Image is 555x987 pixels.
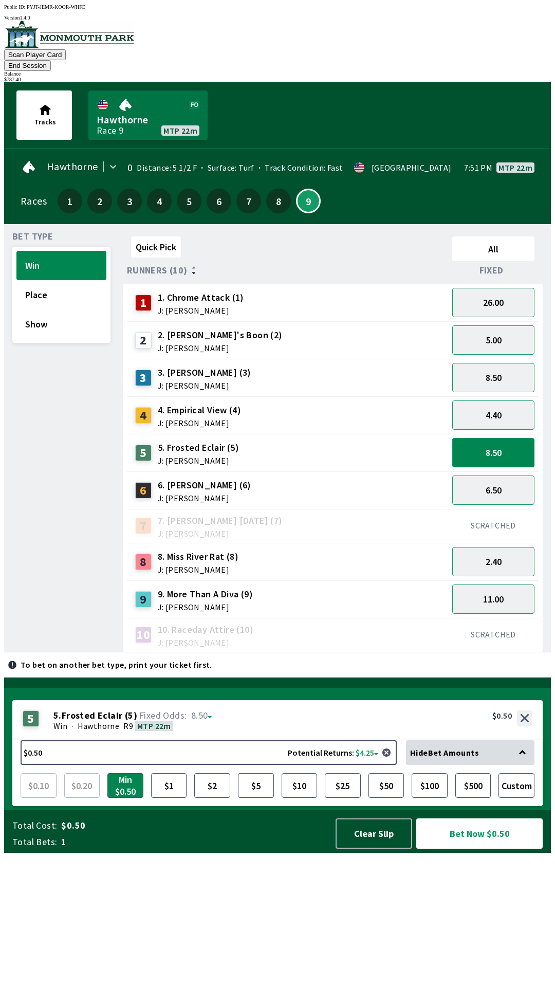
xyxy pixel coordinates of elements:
[97,126,123,135] div: Race 9
[4,49,66,60] button: Scan Player Card
[452,547,534,576] button: 2.40
[125,710,137,721] span: ( 5 )
[158,291,244,304] span: 1. Chrome Attack (1)
[158,381,251,390] span: J: [PERSON_NAME]
[4,71,551,77] div: Balance
[371,776,402,795] span: $50
[452,584,534,614] button: 11.00
[158,366,251,379] span: 3. [PERSON_NAME] (3)
[452,400,534,430] button: 4.40
[158,419,241,427] span: J: [PERSON_NAME]
[137,721,171,731] span: MTP 22m
[236,189,261,213] button: 7
[191,709,208,721] span: 8.50
[452,325,534,355] button: 5.00
[110,776,141,795] span: Min $0.50
[425,827,534,840] span: Bet Now $0.50
[452,476,534,505] button: 6.50
[135,332,152,349] div: 2
[135,554,152,570] div: 8
[12,836,57,848] span: Total Bets:
[135,591,152,608] div: 9
[483,297,504,308] span: 26.00
[266,189,291,213] button: 8
[240,776,271,795] span: $5
[412,773,448,798] button: $100
[154,776,184,795] span: $1
[498,163,532,172] span: MTP 22m
[62,710,123,721] span: Frosted Eclair
[58,189,82,213] button: 1
[452,520,534,531] div: SCRATCHED
[137,162,197,173] span: Distance: 5 1/2 F
[158,441,239,454] span: 5. Frosted Eclair (5)
[486,484,502,496] span: 6.50
[117,189,142,213] button: 3
[34,117,56,126] span: Tracks
[90,197,109,205] span: 2
[4,15,551,21] div: Version 1.4.0
[158,344,283,352] span: J: [PERSON_NAME]
[501,776,532,795] span: Custom
[158,588,253,601] span: 9. More Than A Diva (9)
[458,776,489,795] span: $500
[284,776,315,795] span: $10
[151,773,187,798] button: $1
[300,198,317,204] span: 9
[23,710,39,727] div: 5
[158,565,238,574] span: J: [PERSON_NAME]
[47,162,98,171] span: Hawthorne
[60,197,80,205] span: 1
[452,438,534,467] button: 8.50
[239,197,258,205] span: 7
[158,638,253,647] span: J: [PERSON_NAME]
[452,629,534,639] div: SCRATCHED
[4,60,51,71] button: End Session
[452,363,534,392] button: 8.50
[158,623,253,636] span: 10. Raceday Attire (10)
[88,90,208,140] a: HawthorneRace 9MTP 22m
[158,404,241,417] span: 4. Empirical View (4)
[61,836,326,848] span: 1
[25,260,98,271] span: Win
[194,773,230,798] button: $2
[158,603,253,611] span: J: [PERSON_NAME]
[158,306,244,315] span: J: [PERSON_NAME]
[177,189,201,213] button: 5
[486,409,502,421] span: 4.40
[135,295,152,311] div: 1
[238,773,274,798] button: $5
[498,773,534,798] button: Custom
[486,372,502,383] span: 8.50
[282,773,318,798] button: $10
[87,189,112,213] button: 2
[448,265,539,276] div: Fixed
[135,482,152,499] div: 6
[136,241,176,253] span: Quick Pick
[97,113,199,126] span: Hawthorne
[107,773,143,798] button: Min $0.50
[27,4,85,10] span: PYJT-JEMR-KOOR-WHFE
[125,163,133,172] div: 0
[163,126,197,135] span: MTP 22m
[4,4,551,10] div: Public ID:
[135,445,152,461] div: 5
[53,721,67,731] span: Win
[158,479,251,492] span: 6. [PERSON_NAME] (6)
[197,776,228,795] span: $2
[464,163,492,172] span: 7:51 PM
[452,236,534,261] button: All
[16,280,106,309] button: Place
[492,710,512,721] div: $0.50
[120,197,139,205] span: 3
[4,77,551,82] div: $ 787.40
[123,721,133,731] span: R9
[135,518,152,534] div: 7
[16,251,106,280] button: Win
[158,529,283,538] span: J: [PERSON_NAME]
[158,456,239,465] span: J: [PERSON_NAME]
[457,243,530,255] span: All
[135,370,152,386] div: 3
[21,197,47,205] div: Races
[12,819,57,832] span: Total Cost:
